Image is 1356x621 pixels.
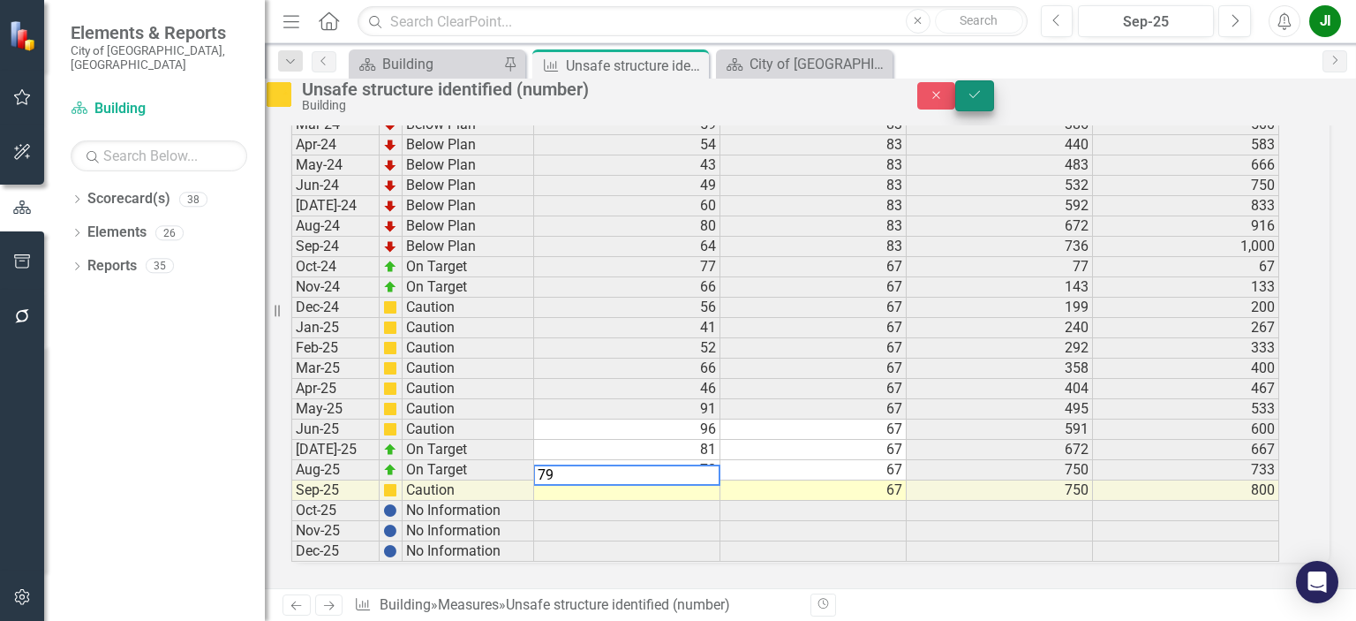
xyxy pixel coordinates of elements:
td: Aug-25 [291,460,380,481]
td: 333 [1093,338,1279,359]
td: Below Plan [403,196,534,216]
a: Elements [87,223,147,243]
img: BgCOk07PiH71IgAAAABJRU5ErkJggg== [383,504,397,518]
input: Search ClearPoint... [358,6,1027,37]
td: 292 [907,338,1093,359]
td: Jun-24 [291,176,380,196]
td: Caution [403,318,534,338]
a: City of [GEOGRAPHIC_DATA] [720,53,888,75]
td: 81 [534,440,720,460]
div: Unsafe structure identified (number) [506,596,730,613]
td: May-25 [291,399,380,420]
td: 66 [534,359,720,379]
img: zOikAAAAAElFTkSuQmCC [383,280,397,294]
td: 800 [1093,481,1279,501]
img: zOikAAAAAElFTkSuQmCC [383,443,397,457]
td: 67 [720,298,907,318]
td: 83 [720,155,907,176]
td: 358 [907,359,1093,379]
td: 96 [534,420,720,440]
td: 400 [1093,359,1279,379]
span: Elements & Reports [71,22,247,43]
td: 750 [1093,176,1279,196]
img: Caution [265,80,293,109]
td: Below Plan [403,135,534,155]
td: Caution [403,481,534,501]
td: 67 [720,359,907,379]
td: Sep-24 [291,237,380,257]
td: 495 [907,399,1093,420]
td: 1,000 [1093,237,1279,257]
td: 52 [534,338,720,359]
a: Scorecard(s) [87,189,170,209]
td: Below Plan [403,155,534,176]
button: Sep-25 [1078,5,1214,37]
td: 267 [1093,318,1279,338]
td: 133 [1093,277,1279,298]
td: 667 [1093,440,1279,460]
div: Open Intercom Messenger [1296,561,1338,603]
td: 736 [907,237,1093,257]
div: Building [302,99,882,112]
input: Search Below... [71,140,247,171]
td: 733 [1093,460,1279,481]
td: Feb-25 [291,338,380,359]
td: 199 [907,298,1093,318]
td: 77 [907,257,1093,277]
button: Search [935,9,1023,34]
div: Building [382,53,499,75]
td: 500 [1093,115,1279,135]
td: 59 [534,115,720,135]
td: 67 [720,277,907,298]
td: 80 [534,216,720,237]
button: JI [1309,5,1341,37]
td: Oct-24 [291,257,380,277]
div: City of [GEOGRAPHIC_DATA] [750,53,888,75]
div: » » [354,595,797,616]
small: City of [GEOGRAPHIC_DATA], [GEOGRAPHIC_DATA] [71,43,247,72]
td: 83 [720,196,907,216]
td: On Target [403,277,534,298]
td: Nov-25 [291,521,380,541]
img: zOikAAAAAElFTkSuQmCC [383,463,397,477]
td: 83 [720,176,907,196]
td: 67 [720,420,907,440]
td: No Information [403,541,534,562]
img: cBAA0RP0Y6D5n+AAAAAElFTkSuQmCC [383,402,397,416]
td: 83 [720,216,907,237]
td: May-24 [291,155,380,176]
td: [DATE]-24 [291,196,380,216]
td: 440 [907,135,1093,155]
td: Jun-25 [291,420,380,440]
td: Mar-24 [291,115,380,135]
td: Below Plan [403,237,534,257]
td: 143 [907,277,1093,298]
td: 43 [534,155,720,176]
td: [DATE]-25 [291,440,380,460]
div: Sep-25 [1084,11,1208,33]
td: 200 [1093,298,1279,318]
td: Caution [403,379,534,399]
td: 240 [907,318,1093,338]
td: Caution [403,338,534,359]
div: 26 [155,225,184,240]
td: 592 [907,196,1093,216]
td: 533 [1093,399,1279,420]
td: Aug-24 [291,216,380,237]
td: 750 [907,460,1093,481]
td: Nov-24 [291,277,380,298]
img: cBAA0RP0Y6D5n+AAAAAElFTkSuQmCC [383,321,397,335]
td: Sep-25 [291,481,380,501]
img: TnMDeAgwAPMxUmUi88jYAAAAAElFTkSuQmCC [383,158,397,172]
img: cBAA0RP0Y6D5n+AAAAAElFTkSuQmCC [383,361,397,375]
img: cBAA0RP0Y6D5n+AAAAAElFTkSuQmCC [383,300,397,314]
td: 60 [534,196,720,216]
td: Below Plan [403,176,534,196]
img: TnMDeAgwAPMxUmUi88jYAAAAAElFTkSuQmCC [383,138,397,152]
td: 386 [907,115,1093,135]
td: 672 [907,216,1093,237]
div: Unsafe structure identified (number) [302,80,882,99]
td: Mar-25 [291,359,380,379]
td: On Target [403,257,534,277]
